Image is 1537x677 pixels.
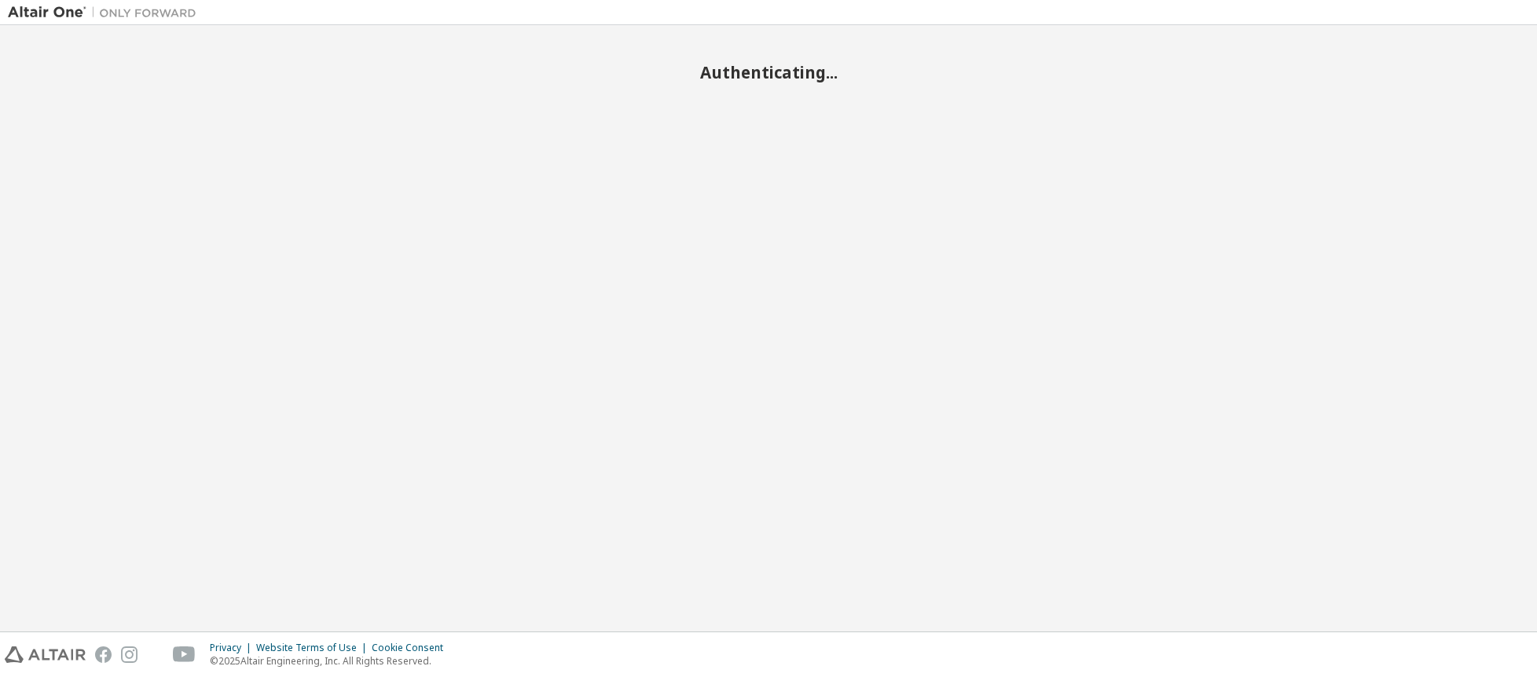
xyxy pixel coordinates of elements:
h2: Authenticating... [8,62,1529,82]
p: © 2025 Altair Engineering, Inc. All Rights Reserved. [210,654,453,668]
img: instagram.svg [121,646,138,663]
img: altair_logo.svg [5,646,86,663]
img: facebook.svg [95,646,112,663]
div: Cookie Consent [372,642,453,654]
img: Altair One [8,5,204,20]
img: youtube.svg [173,646,196,663]
div: Privacy [210,642,256,654]
div: Website Terms of Use [256,642,372,654]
